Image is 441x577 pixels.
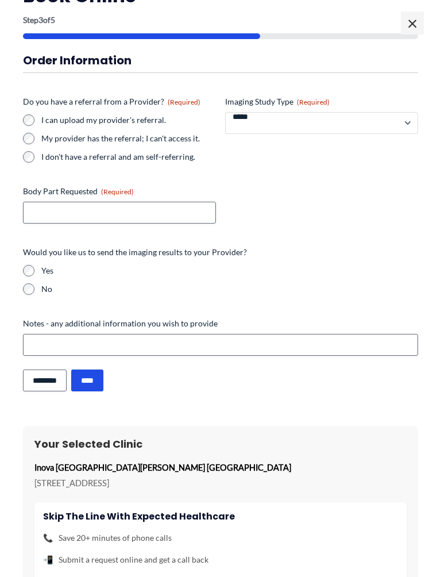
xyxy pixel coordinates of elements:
[43,552,53,567] span: 📲
[23,16,418,24] p: Step of
[38,15,43,25] span: 3
[43,530,398,545] li: Save 20+ minutes of phone calls
[41,151,216,163] label: I don't have a referral and am self-referring.
[51,15,55,25] span: 5
[225,96,418,107] label: Imaging Study Type
[34,475,407,491] p: [STREET_ADDRESS]
[43,530,53,545] span: 📞
[297,98,330,106] span: (Required)
[41,114,216,126] label: I can upload my provider's referral.
[23,53,418,68] h3: Order Information
[168,98,200,106] span: (Required)
[41,283,418,295] label: No
[23,186,216,197] label: Body Part Requested
[23,318,418,329] label: Notes - any additional information you wish to provide
[41,265,418,276] label: Yes
[401,11,424,34] span: ×
[41,133,216,144] label: My provider has the referral; I can't access it.
[34,437,407,451] h3: Your Selected Clinic
[101,187,134,196] span: (Required)
[23,96,200,107] legend: Do you have a referral from a Provider?
[23,247,247,258] legend: Would you like us to send the imaging results to your Provider?
[34,460,407,475] p: Inova [GEOGRAPHIC_DATA][PERSON_NAME] [GEOGRAPHIC_DATA]
[43,552,398,567] li: Submit a request online and get a call back
[43,511,398,522] h4: Skip the line with Expected Healthcare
